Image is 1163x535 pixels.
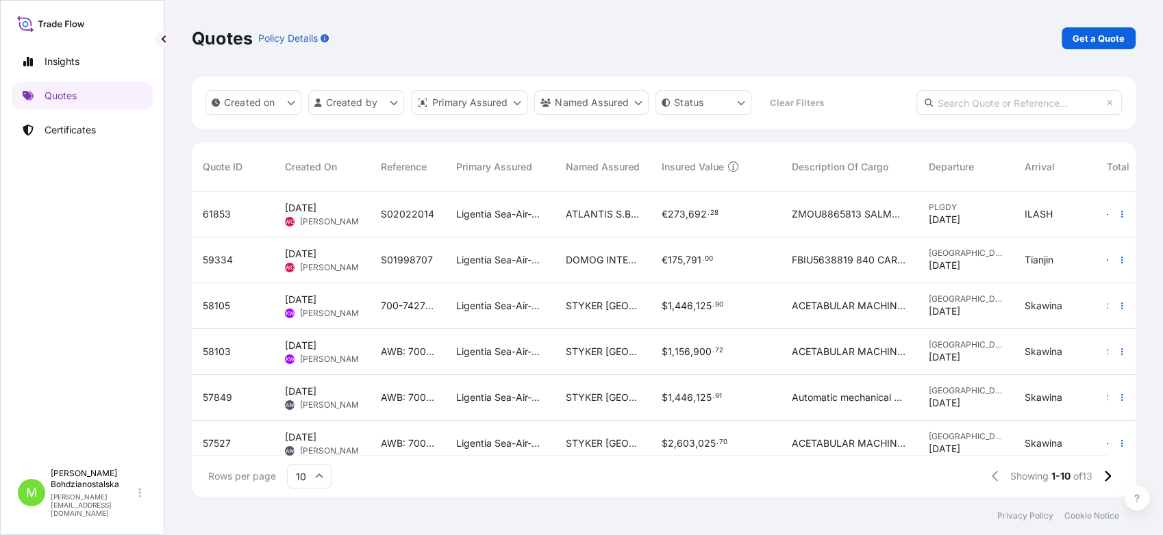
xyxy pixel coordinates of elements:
[203,207,231,221] span: 61853
[456,253,544,267] span: Ligentia Sea-Air-Rail Sp. z o.o.
[693,347,712,356] span: 900
[662,209,668,219] span: €
[203,160,242,174] span: Quote ID
[668,209,686,219] span: 273
[203,299,230,313] span: 58105
[300,354,366,365] span: [PERSON_NAME]
[285,430,316,444] span: [DATE]
[411,90,527,115] button: distributor Filter options
[690,347,693,356] span: ,
[1010,469,1049,483] span: Showing
[792,253,907,267] span: FBIU5638819 840 CARTONS GROSS WEIGHT: 22300,000 KGS SWEET CREAM BUTTER NET WEIGHT: 21000,00 KGS
[792,436,907,450] span: ACETABULAR MACHINE TENDING CELL
[1073,469,1092,483] span: of 13
[286,306,295,320] span: KW
[668,347,672,356] span: 1
[555,96,629,109] p: Named Assured
[12,82,153,109] a: Quotes
[662,255,668,265] span: €
[705,257,713,261] span: 00
[285,384,316,398] span: [DATE]
[326,96,378,109] p: Created by
[12,116,153,144] a: Certificates
[12,48,153,75] a: Insights
[566,345,640,358] span: STYKER [GEOGRAPHIC_DATA] MANUFACTURING SP. Z.0.0.
[693,393,696,402] span: ,
[696,301,712,311] span: 125
[286,398,295,412] span: AM
[456,391,544,404] span: Ligentia Sea-Air-Rail Sp. z o.o.
[712,394,714,399] span: .
[702,257,704,261] span: .
[668,439,674,448] span: 2
[929,350,960,364] span: [DATE]
[929,396,960,410] span: [DATE]
[286,444,295,458] span: AM
[929,248,1003,259] span: [GEOGRAPHIC_DATA]
[668,301,672,311] span: 1
[381,253,433,267] span: S01998707
[929,304,960,318] span: [DATE]
[1025,253,1053,267] span: Tianjin
[674,439,677,448] span: ,
[677,439,695,448] span: 603
[1107,393,1113,402] span: $
[696,393,712,402] span: 125
[792,207,907,221] span: ZMOU8865813 SALMON PORTIONS SKINLESS IQF 150/170G SALMON PORTIONS SKINLESS 600/950 G VAC NET WEIG...
[792,299,907,313] span: ACETABULAR MACHINE TENDING CELL
[695,439,698,448] span: ,
[285,201,316,215] span: [DATE]
[662,347,668,356] span: $
[929,213,960,226] span: [DATE]
[1107,255,1113,265] span: €
[719,440,727,445] span: 70
[1064,510,1119,521] a: Cookie Notice
[929,293,1003,304] span: [GEOGRAPHIC_DATA]
[792,391,907,404] span: Automatic mechanical processing system 5pcs from 9
[456,299,544,313] span: Ligentia Sea-Air-Rail Sp. z o.o.
[456,345,544,358] span: Ligentia Sea-Air-Rail Sp. z o.o.
[285,293,316,306] span: [DATE]
[456,160,532,174] span: Primary Assured
[381,345,434,358] span: AWB: 700-74270350`
[686,209,688,219] span: ,
[675,347,690,356] span: 156
[51,493,136,517] p: [PERSON_NAME][EMAIL_ADDRESS][DOMAIN_NAME]
[688,209,707,219] span: 692
[929,259,960,272] span: [DATE]
[300,445,366,456] span: [PERSON_NAME]
[662,301,668,311] span: $
[1107,347,1113,356] span: $
[1062,27,1136,49] a: Get a Quote
[566,436,640,450] span: STYKER [GEOGRAPHIC_DATA] MANUFACTURING SP. Z.0.0.
[192,27,253,49] p: Quotes
[929,202,1003,213] span: PLGDY
[45,55,79,68] p: Insights
[1073,31,1125,45] p: Get a Quote
[672,393,675,402] span: ,
[381,436,434,450] span: AWB: 700-74270350
[300,308,366,319] span: [PERSON_NAME]
[51,468,136,490] p: [PERSON_NAME] Bohdzianostalska
[792,345,907,358] span: ACETABULAR MACHINE TENDING CELL
[258,31,318,45] p: Policy Details
[668,393,672,402] span: 1
[715,394,722,399] span: 91
[285,215,295,229] span: WC
[675,393,693,402] span: 446
[929,431,1003,442] span: [GEOGRAPHIC_DATA]
[758,92,835,114] button: Clear Filters
[566,160,640,174] span: Named Assured
[698,439,716,448] span: 025
[683,255,686,265] span: ,
[1107,301,1113,311] span: $
[674,96,703,109] p: Status
[285,247,316,261] span: [DATE]
[1051,469,1071,483] span: 1-10
[300,216,366,227] span: [PERSON_NAME]
[456,207,544,221] span: Ligentia Sea-Air-Rail Sp. z o.o.
[300,262,366,273] span: [PERSON_NAME]
[716,440,718,445] span: .
[45,123,96,137] p: Certificates
[432,96,508,109] p: Primary Assured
